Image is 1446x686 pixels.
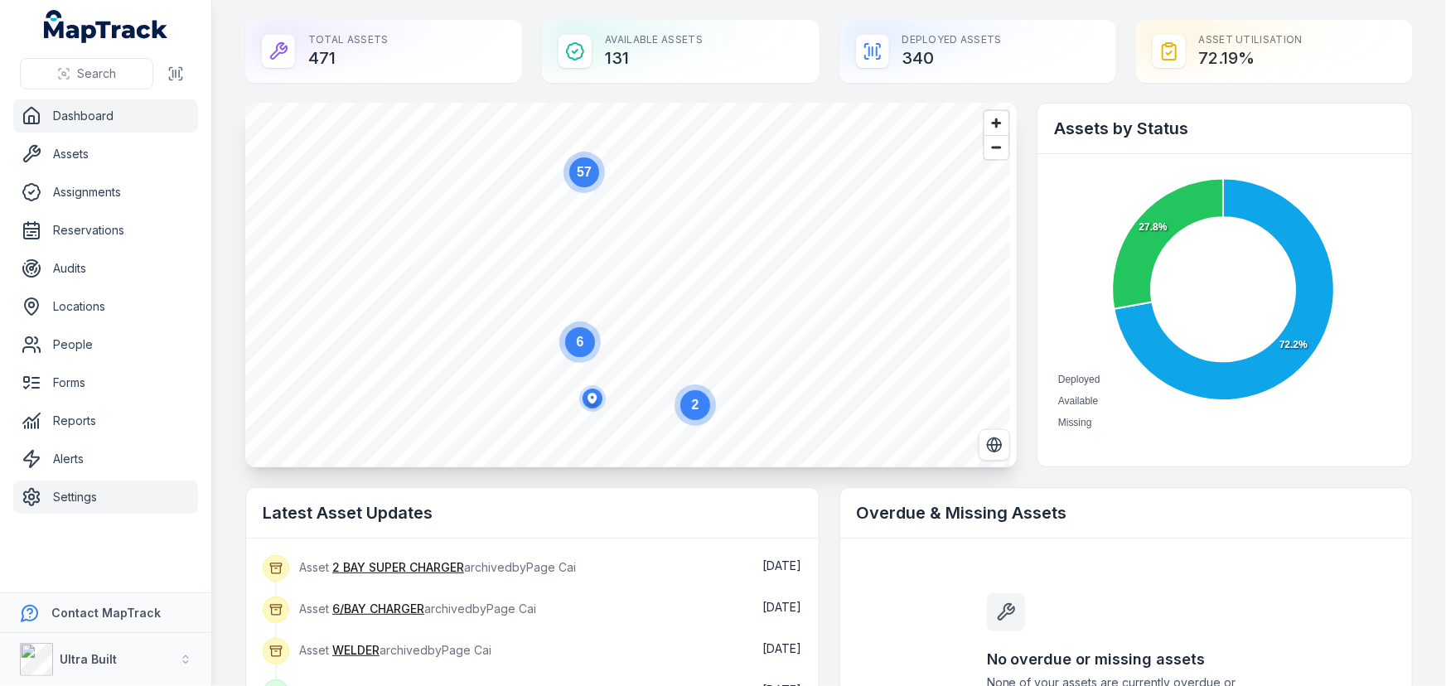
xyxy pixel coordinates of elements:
[1058,417,1092,428] span: Missing
[979,429,1010,461] button: Switch to Satellite View
[763,641,802,655] time: 19/08/2025, 4:38:53 pm
[299,560,576,574] span: Asset archived by Page Cai
[13,481,198,514] a: Settings
[1058,374,1100,385] span: Deployed
[51,606,161,620] strong: Contact MapTrack
[763,558,802,572] span: [DATE]
[332,559,464,576] a: 2 BAY SUPER CHARGER
[60,652,117,666] strong: Ultra Built
[13,442,198,476] a: Alerts
[263,501,802,524] h2: Latest Asset Updates
[577,165,592,179] text: 57
[13,366,198,399] a: Forms
[13,328,198,361] a: People
[77,65,116,82] span: Search
[577,335,584,349] text: 6
[299,643,491,657] span: Asset archived by Page Cai
[763,641,802,655] span: [DATE]
[13,290,198,323] a: Locations
[332,642,380,659] a: WELDER
[692,398,699,412] text: 2
[984,111,1008,135] button: Zoom in
[763,600,802,614] time: 19/08/2025, 4:38:58 pm
[13,252,198,285] a: Audits
[13,176,198,209] a: Assignments
[44,10,168,43] a: MapTrack
[245,103,1010,467] canvas: Map
[763,600,802,614] span: [DATE]
[13,404,198,437] a: Reports
[984,135,1008,159] button: Zoom out
[20,58,153,89] button: Search
[763,558,802,572] time: 19/08/2025, 4:39:02 pm
[857,501,1396,524] h2: Overdue & Missing Assets
[987,648,1265,671] h3: No overdue or missing assets
[332,601,424,617] a: 6/BAY CHARGER
[13,214,198,247] a: Reservations
[13,99,198,133] a: Dashboard
[1058,395,1098,407] span: Available
[1054,117,1395,140] h2: Assets by Status
[299,601,536,616] span: Asset archived by Page Cai
[13,138,198,171] a: Assets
